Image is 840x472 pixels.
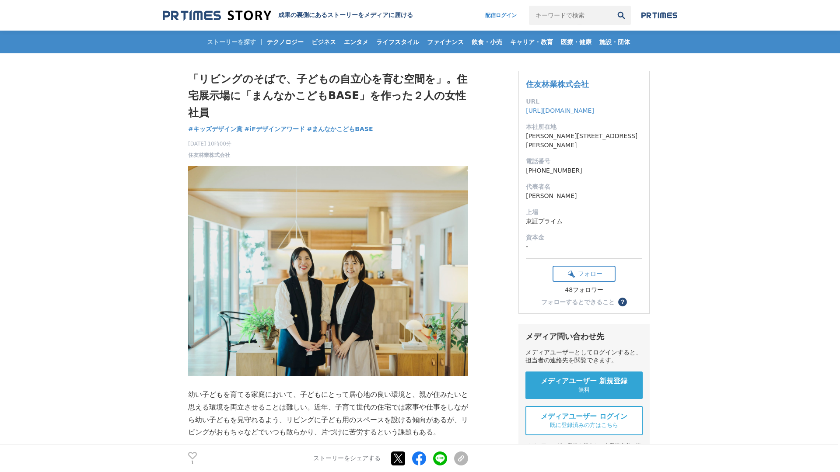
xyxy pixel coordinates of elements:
[618,298,627,306] button: ？
[525,406,643,435] a: メディアユーザー ログイン 既に登録済みの方はこちら
[245,125,305,133] span: #iFデザインアワード
[340,38,372,46] span: エンタメ
[526,122,642,132] dt: 本社所在地
[308,38,339,46] span: ビジネス
[468,31,506,53] a: 飲食・小売
[596,38,633,46] span: 施設・団体
[188,460,197,465] p: 1
[553,266,616,282] button: フォロー
[188,389,468,439] p: 幼い子どもを育てる家庭において、子どもにとって居心地の良い環境と、親が住みたいと思える環境を両立させることは難しい。近年、子育て世代の住宅では家事や仕事をしながら幼い子どもを見守れるよう、リビン...
[526,217,642,226] dd: 東証プライム
[526,208,642,217] dt: 上場
[188,140,231,148] span: [DATE] 10時00分
[468,38,506,46] span: 飲食・小売
[476,6,525,25] a: 配信ログイン
[526,233,642,242] dt: 資本金
[263,31,307,53] a: テクノロジー
[373,38,423,46] span: ライフスタイル
[188,166,468,376] img: thumbnail_b74e13d0-71d4-11f0-8cd6-75e66c4aab62.jpg
[526,191,642,201] dd: [PERSON_NAME]
[550,421,618,429] span: 既に登録済みの方はこちら
[526,182,642,191] dt: 代表者名
[278,11,413,19] h2: 成果の裏側にあるストーリーをメディアに届ける
[507,31,556,53] a: キャリア・教育
[541,299,615,305] div: フォローするとできること
[596,31,633,53] a: 施設・団体
[525,331,643,342] div: メディア問い合わせ先
[423,31,467,53] a: ファイナンス
[525,371,643,399] a: メディアユーザー 新規登録 無料
[526,97,642,106] dt: URL
[188,125,242,134] a: #キッズデザイン賞
[541,377,627,386] span: メディアユーザー 新規登録
[526,157,642,166] dt: 電話番号
[557,38,595,46] span: 医療・健康
[308,31,339,53] a: ビジネス
[307,125,373,134] a: #まんなかこどもBASE
[188,151,230,159] a: 住友林業株式会社
[578,386,590,394] span: 無料
[245,125,305,134] a: #iFデザインアワード
[188,71,468,121] h1: 「リビングのそばで、子どもの自立心を育む空間を」。住宅展示場に「まんなかこどもBASE」を作った２人の女性社員
[619,299,626,305] span: ？
[263,38,307,46] span: テクノロジー
[557,31,595,53] a: 医療・健康
[340,31,372,53] a: エンタメ
[163,10,413,21] a: 成果の裏側にあるストーリーをメディアに届ける 成果の裏側にあるストーリーをメディアに届ける
[526,242,642,251] dd: -
[423,38,467,46] span: ファイナンス
[307,125,373,133] span: #まんなかこどもBASE
[526,107,594,114] a: [URL][DOMAIN_NAME]
[541,412,627,421] span: メディアユーザー ログイン
[612,6,631,25] button: 検索
[373,31,423,53] a: ライフスタイル
[525,349,643,364] div: メディアユーザーとしてログインすると、担当者の連絡先を閲覧できます。
[529,6,612,25] input: キーワードで検索
[526,132,642,150] dd: [PERSON_NAME][STREET_ADDRESS][PERSON_NAME]
[526,80,589,89] a: 住友林業株式会社
[507,38,556,46] span: キャリア・教育
[313,455,381,462] p: ストーリーをシェアする
[526,166,642,175] dd: [PHONE_NUMBER]
[163,10,271,21] img: 成果の裏側にあるストーリーをメディアに届ける
[641,12,677,19] img: prtimes
[553,286,616,294] div: 48フォロワー
[188,125,242,133] span: #キッズデザイン賞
